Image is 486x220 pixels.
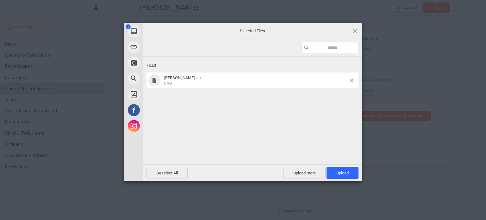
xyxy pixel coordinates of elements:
span: Upload more [283,167,326,179]
span: Click here or hit ESC to close picker [352,27,358,34]
span: 1 [126,24,131,29]
div: Link (URL) [124,39,200,55]
span: Deselect All [146,167,188,179]
div: Web Search [124,71,200,86]
span: [PERSON_NAME].zip [164,75,201,80]
div: My Device [124,23,200,39]
div: Unsplash [124,86,200,102]
div: Facebook [124,102,200,118]
span: Upload [336,171,349,175]
span: Selected Files [189,28,316,34]
span: Upload [327,167,358,179]
div: Files [146,60,358,72]
span: Doriane Alina.zip [162,75,350,86]
span: 8MB [164,81,172,85]
div: Instagram [124,118,200,134]
div: Take Photo [124,55,200,71]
